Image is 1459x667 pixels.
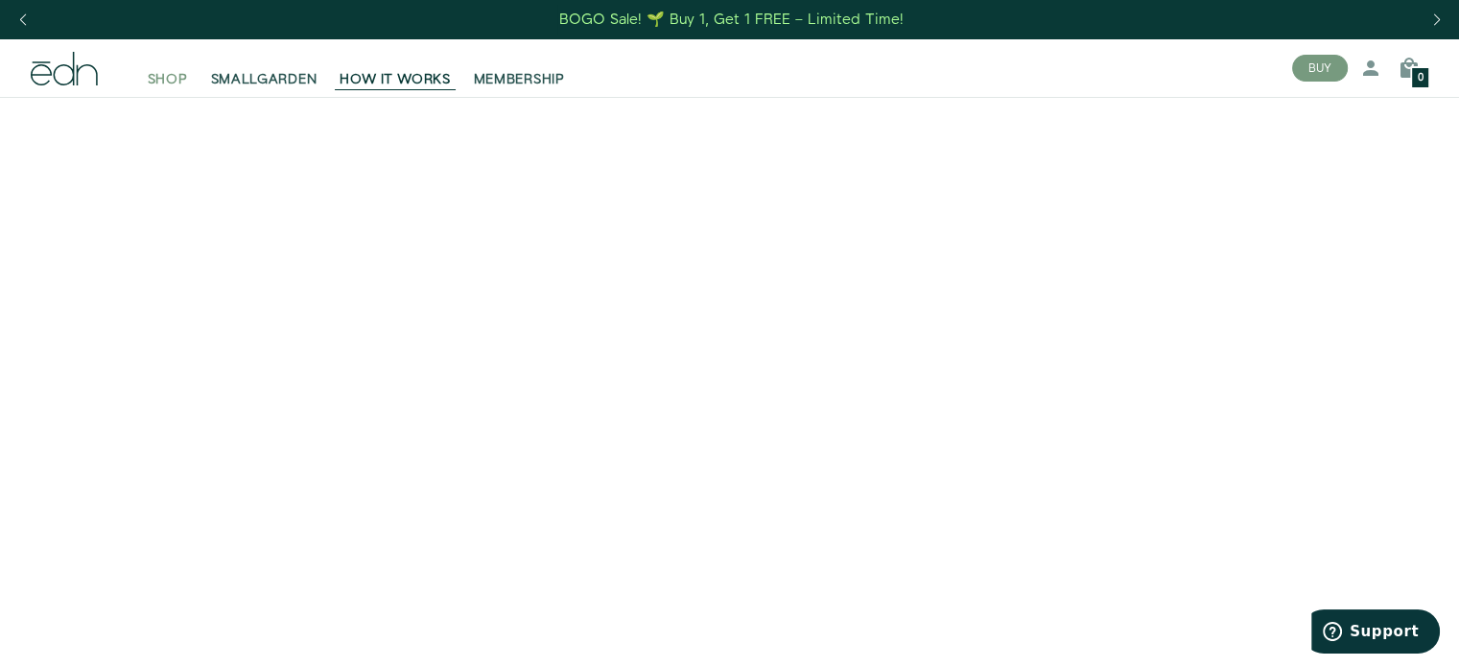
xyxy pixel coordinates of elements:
[474,70,565,89] span: MEMBERSHIP
[1292,55,1348,82] button: BUY
[328,47,461,89] a: HOW IT WORKS
[559,10,904,30] div: BOGO Sale! 🌱 Buy 1, Get 1 FREE – Limited Time!
[136,47,200,89] a: SHOP
[1311,609,1440,657] iframe: Opens a widget where you can find more information
[200,47,329,89] a: SMALLGARDEN
[557,5,906,35] a: BOGO Sale! 🌱 Buy 1, Get 1 FREE – Limited Time!
[1418,73,1424,83] span: 0
[462,47,577,89] a: MEMBERSHIP
[211,70,318,89] span: SMALLGARDEN
[148,70,188,89] span: SHOP
[340,70,450,89] span: HOW IT WORKS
